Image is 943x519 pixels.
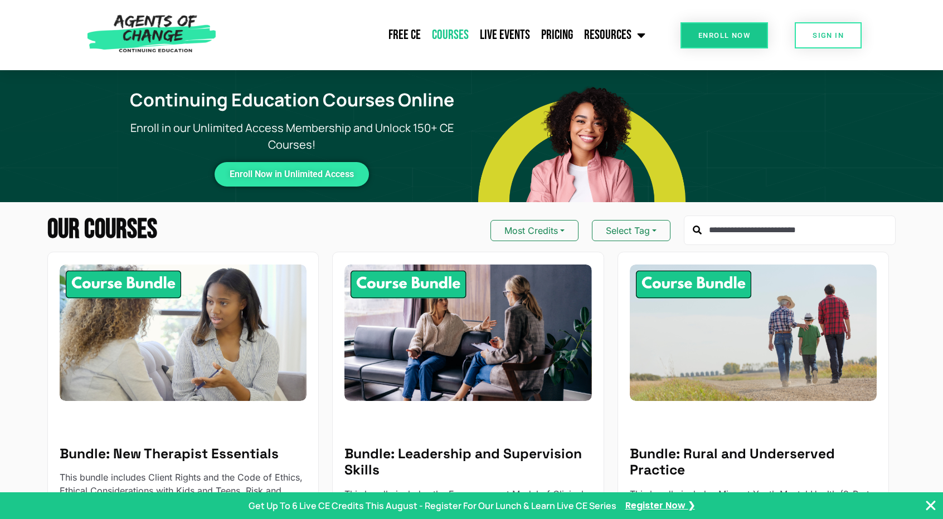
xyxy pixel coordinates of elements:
a: Enroll Now [680,22,768,48]
button: Select Tag [592,220,670,241]
p: Enroll in our Unlimited Access Membership and Unlock 150+ CE Courses! [113,120,472,153]
img: New Therapist Essentials - 10 Credit CE Bundle [60,265,307,401]
button: Most Credits [490,220,579,241]
span: SIGN IN [813,32,844,39]
a: Pricing [536,21,579,49]
a: Enroll Now in Unlimited Access [215,162,369,187]
img: Leadership and Supervision Skills - 8 Credit CE Bundle [344,265,591,401]
p: Get Up To 6 Live CE Credits This August - Register For Our Lunch & Learn Live CE Series [249,499,616,512]
span: Enroll Now in Unlimited Access [230,171,354,178]
p: This bundle includes Client Rights and the Code of Ethics, Ethical Considerations with Kids and T... [60,471,307,497]
h5: Bundle: New Therapist Essentials [60,445,307,462]
h5: Bundle: Rural and Underserved Practice [630,445,877,478]
a: Live Events [474,21,536,49]
h2: Our Courses [47,217,157,243]
h1: Continuing Education Courses Online [119,89,465,110]
p: This bundle includes Migrant Youth Mental Health (3-Part Series), Native American Mental Health, ... [630,487,877,514]
a: Courses [426,21,474,49]
p: This bundle includes the Empowerment Model of Clinical Supervision, Extra Income and Business Ski... [344,487,591,514]
nav: Menu [222,21,651,49]
h5: Bundle: Leadership and Supervision Skills [344,445,591,478]
span: Enroll Now [698,32,750,39]
a: SIGN IN [795,22,862,48]
a: Register Now ❯ [625,500,695,512]
button: Close Banner [924,499,937,512]
img: Rural and Underserved Practice - 8 Credit CE Bundle [630,265,877,401]
a: Resources [579,21,651,49]
a: Free CE [383,21,426,49]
